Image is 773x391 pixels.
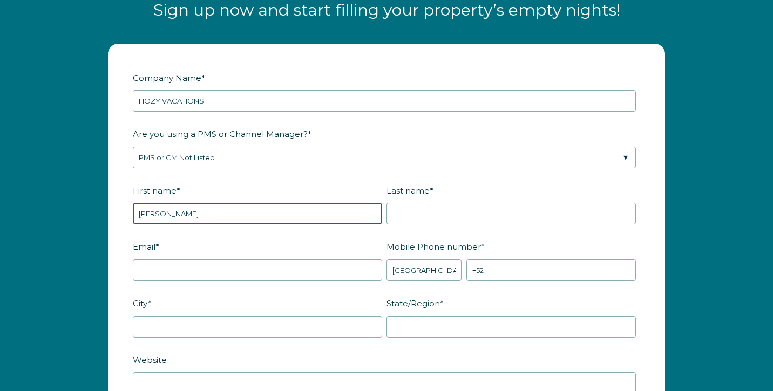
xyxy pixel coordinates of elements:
span: Email [133,238,155,255]
span: Last name [386,182,430,199]
span: City [133,295,148,312]
span: Mobile Phone number [386,238,481,255]
span: State/Region [386,295,440,312]
span: First name [133,182,177,199]
span: Are you using a PMS or Channel Manager? [133,126,308,142]
span: Website [133,352,167,368]
span: Company Name [133,70,201,86]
